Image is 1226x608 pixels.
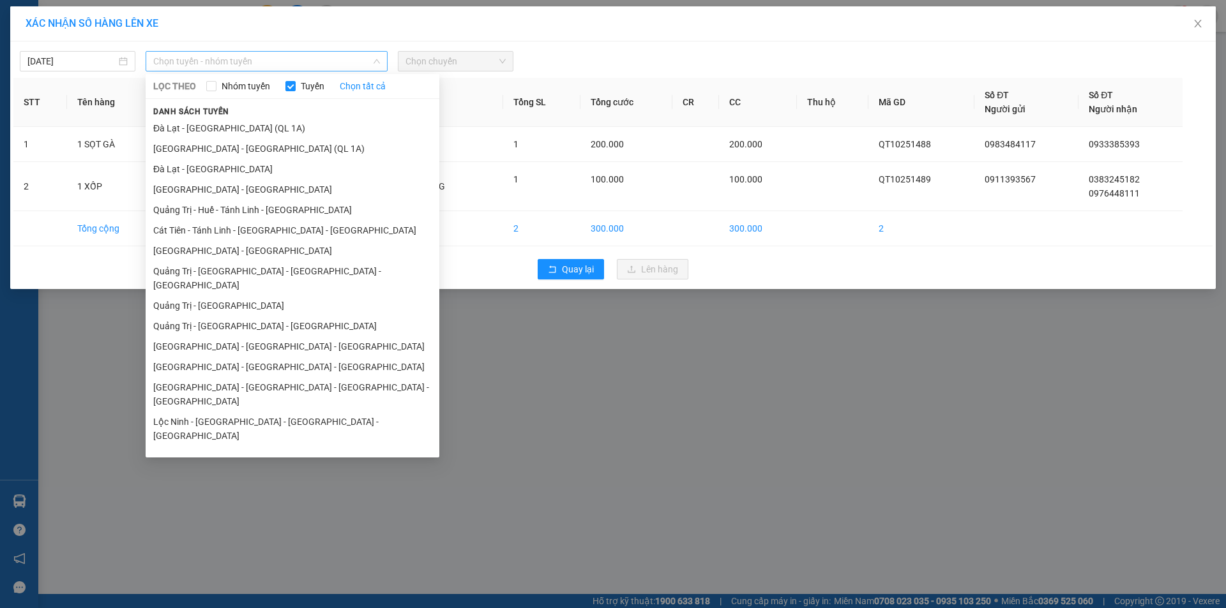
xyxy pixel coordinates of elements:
span: Quay lại [562,262,594,276]
span: 0912828139 [98,38,168,52]
li: Quảng Trị - [GEOGRAPHIC_DATA] [146,295,439,316]
span: rollback [548,265,557,275]
span: Chọn tuyến - nhóm tuyến [153,52,380,71]
span: 100.000 [591,174,624,184]
li: [GEOGRAPHIC_DATA] - [GEOGRAPHIC_DATA] - [GEOGRAPHIC_DATA] [146,357,439,377]
th: Tổng SL [503,78,580,127]
span: Giao: [98,54,121,66]
li: [GEOGRAPHIC_DATA] - [GEOGRAPHIC_DATA] [146,241,439,261]
span: LỌC THEO [153,79,196,93]
th: Tổng cước [580,78,672,127]
button: Close [1180,6,1216,42]
span: VP 330 [PERSON_NAME] [5,7,96,35]
td: 2 [13,162,67,211]
span: XÁC NHẬN SỐ HÀNG LÊN XE [26,17,158,29]
button: rollbackQuay lại [538,259,604,279]
th: Thu hộ [797,78,868,127]
span: down [373,57,381,65]
td: 1 [13,127,67,162]
span: 1 [513,174,518,184]
li: Quảng Trị - [GEOGRAPHIC_DATA] - [GEOGRAPHIC_DATA] - [GEOGRAPHIC_DATA] [146,261,439,295]
span: 1 [513,139,518,149]
span: QT10251489 [879,174,931,184]
span: 0983484117 [985,139,1036,149]
span: 0986855824 [5,37,75,51]
th: Mã GD [868,78,974,127]
li: [GEOGRAPHIC_DATA] - [GEOGRAPHIC_DATA] - [GEOGRAPHIC_DATA] [146,336,439,357]
button: uploadLên hàng [617,259,688,279]
span: CC: [33,72,51,86]
span: 200.000 [729,139,762,149]
li: [GEOGRAPHIC_DATA] - [GEOGRAPHIC_DATA] [146,179,439,200]
span: 0911393567 [985,174,1036,184]
input: 14/10/2025 [27,54,116,68]
span: 0383245182 [1089,174,1140,184]
th: CR [672,78,719,127]
li: Đà Lạt - [GEOGRAPHIC_DATA] [146,159,439,179]
li: Quảng Trị - [GEOGRAPHIC_DATA] - [GEOGRAPHIC_DATA] [146,316,439,336]
li: [GEOGRAPHIC_DATA] - [GEOGRAPHIC_DATA] - [GEOGRAPHIC_DATA] [146,446,439,466]
span: 0976448111 [1089,188,1140,198]
span: Số ĐT [985,90,1009,100]
span: 100.000 [729,174,762,184]
span: close [1193,19,1203,29]
span: QT10251488 [879,139,931,149]
span: Thu hộ: [4,88,44,102]
li: Lộc Ninh - [GEOGRAPHIC_DATA] - [GEOGRAPHIC_DATA] - [GEOGRAPHIC_DATA] [146,412,439,446]
span: 330 [24,53,45,67]
span: 0933385393 [1089,139,1140,149]
p: Gửi: [5,7,96,35]
a: Chọn tất cả [340,79,386,93]
span: Chọn chuyến [405,52,506,71]
li: Cát Tiên - Tánh Linh - [GEOGRAPHIC_DATA] - [GEOGRAPHIC_DATA] [146,220,439,241]
span: 0 [47,88,54,102]
th: Tên hàng [67,78,158,127]
td: Tổng cộng [67,211,158,246]
span: Người gửi [985,104,1025,114]
td: 300.000 [719,211,797,246]
td: 2 [868,211,974,246]
span: VP An Sương [98,8,158,36]
span: Nhóm tuyến [216,79,275,93]
li: [GEOGRAPHIC_DATA] - [GEOGRAPHIC_DATA] - [GEOGRAPHIC_DATA] - [GEOGRAPHIC_DATA] [146,377,439,412]
th: CC [719,78,797,127]
li: [GEOGRAPHIC_DATA] - [GEOGRAPHIC_DATA] (QL 1A) [146,138,439,159]
p: Nhận: [98,8,186,36]
span: Tuyến [296,79,329,93]
span: Danh sách tuyến [146,106,237,117]
td: 1 SỌT GÀ [67,127,158,162]
td: 1 XỐP [67,162,158,211]
span: Người nhận [1089,104,1137,114]
li: Quảng Trị - Huế - Tánh Linh - [GEOGRAPHIC_DATA] [146,200,439,220]
span: 200.000 [591,139,624,149]
span: 0 [26,72,33,86]
li: Đà Lạt - [GEOGRAPHIC_DATA] (QL 1A) [146,118,439,138]
span: Lấy: [5,54,45,66]
span: 250.000 [54,72,100,86]
span: CR: [4,72,22,86]
td: 2 [503,211,580,246]
span: Số ĐT [1089,90,1113,100]
td: 300.000 [580,211,672,246]
th: STT [13,78,67,127]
